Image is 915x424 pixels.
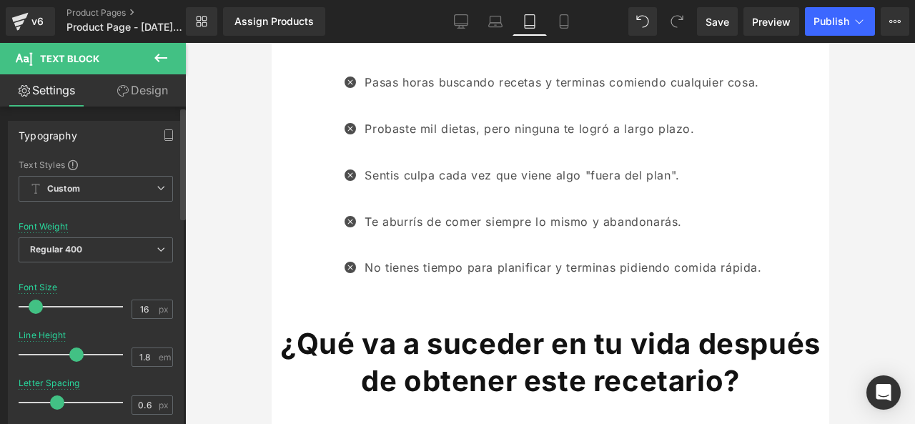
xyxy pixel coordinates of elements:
[19,222,68,232] div: Font Weight
[47,183,80,195] b: Custom
[96,74,189,107] a: Design
[743,7,799,36] a: Preview
[706,14,729,29] span: Save
[805,7,875,36] button: Publish
[19,330,66,340] div: Line Height
[93,125,407,139] font: Sentis culpa cada vez que viene algo "fuera del plan".
[6,7,55,36] a: v6
[40,53,99,64] span: Text Block
[19,122,77,142] div: Typography
[19,282,58,292] div: Font Size
[159,352,171,362] span: em
[159,305,171,314] span: px
[444,7,478,36] a: Desktop
[29,12,46,31] div: v6
[234,16,314,27] div: Assign Products
[93,217,490,232] font: No tienes tiempo para planificar y terminas pidiendo comida rápida.
[628,7,657,36] button: Undo
[93,79,422,93] font: Probaste mil dietas, pero ninguna te logró a largo plazo.
[30,244,83,255] b: Regular 400
[513,7,547,36] a: Tablet
[881,7,909,36] button: More
[19,378,80,388] div: Letter Spacing
[159,400,171,410] span: px
[9,283,549,355] font: ¿Qué va a suceder en tu vida después de obtener este recetario?
[478,7,513,36] a: Laptop
[19,159,173,170] div: Text Styles
[66,21,182,33] span: Product Page - [DATE] 12:25:00
[866,375,901,410] div: Open Intercom Messenger
[93,172,410,186] font: Te aburrís de comer siempre lo mismo y abandonarás.
[547,7,581,36] a: Mobile
[752,14,791,29] span: Preview
[186,7,217,36] a: New Library
[66,7,209,19] a: Product Pages
[663,7,691,36] button: Redo
[813,16,849,27] span: Publish
[93,32,487,46] font: Pasas horas buscando recetas y terminas comiendo cualquier cosa.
